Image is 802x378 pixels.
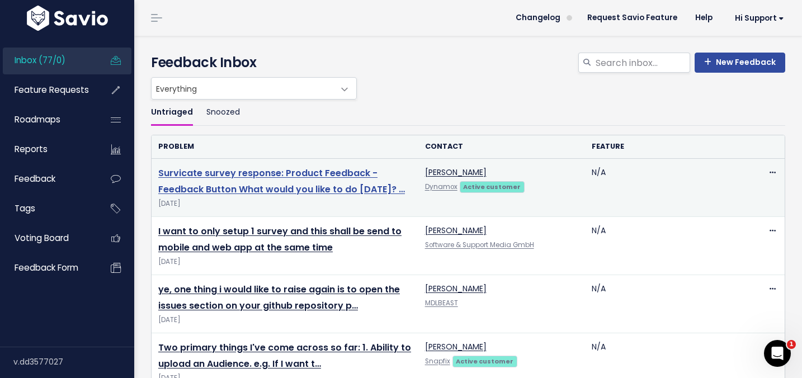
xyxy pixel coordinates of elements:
span: [DATE] [158,314,412,326]
a: Active customer [460,181,525,192]
a: MDLBEAST [425,299,458,308]
strong: Active customer [456,357,513,366]
a: New Feedback [695,53,785,73]
a: Untriaged [151,100,193,126]
th: Contact [418,135,585,158]
a: Roadmaps [3,107,93,133]
a: [PERSON_NAME] [425,167,487,178]
span: Voting Board [15,232,69,244]
a: Dynamox [425,182,457,191]
a: Two primary things I've come across so far: 1. Ability to upload an Audience. e.g. If I want t… [158,341,411,370]
td: N/A [585,159,752,217]
td: N/A [585,217,752,275]
a: Software & Support Media GmbH [425,240,534,249]
strong: Active customer [463,182,521,191]
a: Inbox (77/0) [3,48,93,73]
span: [DATE] [158,256,412,268]
a: Active customer [452,355,517,366]
a: Reports [3,136,93,162]
span: Changelog [516,14,560,22]
input: Search inbox... [595,53,690,73]
th: Feature [585,135,752,158]
th: Problem [152,135,418,158]
span: Hi Support [735,14,784,22]
div: v.dd3577027 [13,347,134,376]
a: ye, one thing i would like to raise again is to open the issues section on your github repository p… [158,283,400,312]
a: Feedback form [3,255,93,281]
ul: Filter feature requests [151,100,785,126]
a: [PERSON_NAME] [425,341,487,352]
span: Everything [151,77,357,100]
a: Survicate survey response: Product Feedback - Feedback Button What would you like to do [DATE]? … [158,167,405,196]
span: 1 [787,340,796,349]
span: Everything [152,78,334,99]
span: Roadmaps [15,114,60,125]
span: Feedback form [15,262,78,273]
a: Tags [3,196,93,221]
span: Inbox (77/0) [15,54,65,66]
td: N/A [585,275,752,333]
a: Feedback [3,166,93,192]
a: [PERSON_NAME] [425,283,487,294]
h4: Feedback Inbox [151,53,785,73]
span: Feature Requests [15,84,89,96]
a: Snapfix [425,357,450,366]
a: Feature Requests [3,77,93,103]
span: Tags [15,202,35,214]
a: Help [686,10,721,26]
a: Voting Board [3,225,93,251]
span: Reports [15,143,48,155]
a: Hi Support [721,10,793,27]
a: Request Savio Feature [578,10,686,26]
a: I want to only setup 1 survey and this shall be send to mobile and web app at the same time [158,225,402,254]
span: [DATE] [158,198,412,210]
a: Snoozed [206,100,240,126]
iframe: Intercom live chat [764,340,791,367]
span: Feedback [15,173,55,185]
a: [PERSON_NAME] [425,225,487,236]
img: logo-white.9d6f32f41409.svg [24,6,111,31]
